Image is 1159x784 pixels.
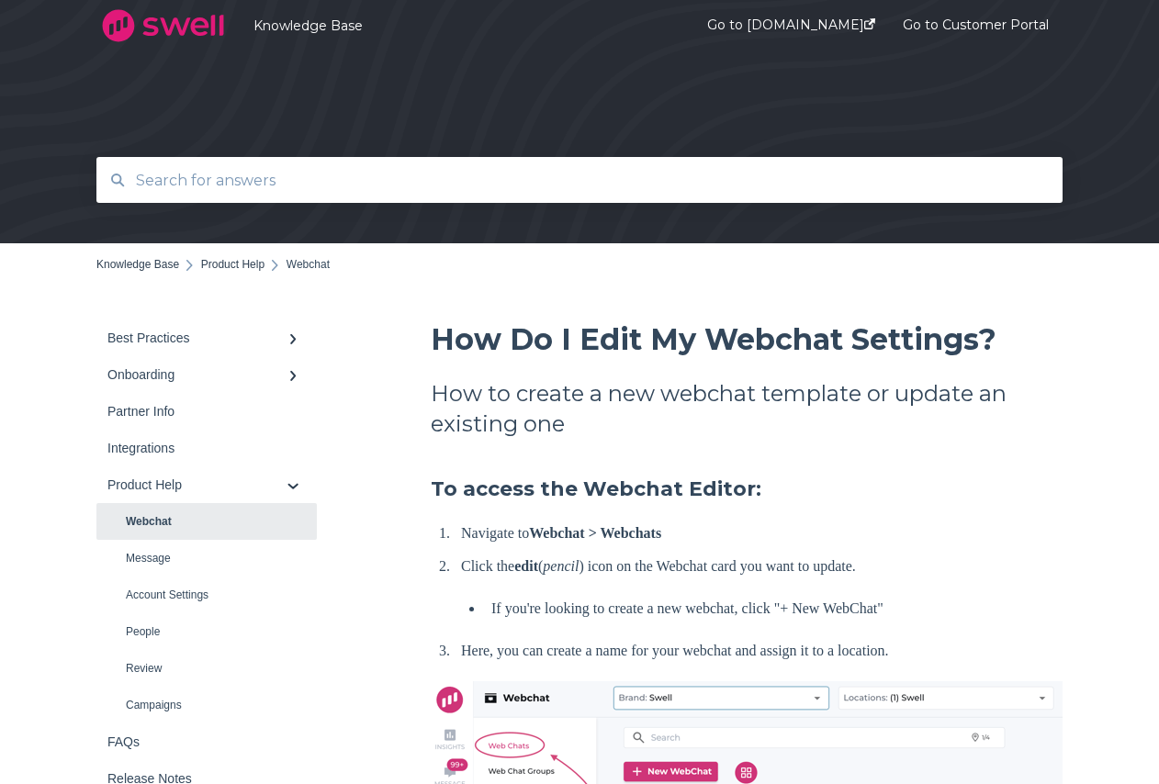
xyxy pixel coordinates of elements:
[107,734,287,749] div: FAQs
[107,441,287,455] div: Integrations
[96,466,317,503] a: Product Help
[96,540,317,577] a: Message
[287,258,330,271] span: Webchat
[201,258,264,271] a: Product Help
[431,476,1063,503] h3: To access the Webchat Editor:
[529,525,661,541] strong: Webchat > Webchats
[96,430,317,466] a: Integrations
[454,554,1063,621] li: Click the ( ) icon on the Webchat card you want to update.
[96,356,317,393] a: Onboarding
[96,613,317,650] a: People
[431,378,1063,439] h2: How to create a new webchat template or update an existing one
[454,639,1063,663] li: Here, you can create a name for your webchat and assign it to a location.
[543,558,579,574] em: pencil
[96,3,230,49] img: company logo
[96,687,317,723] a: Campaigns
[96,650,317,687] a: Review
[96,319,317,356] a: Best Practices
[107,477,287,492] div: Product Help
[125,161,1035,200] input: Search for answers
[484,597,1063,621] li: If you're looking to create a new webchat, click "+ New WebChat"
[107,404,287,419] div: Partner Info
[96,723,317,760] a: FAQs
[107,330,287,345] div: Best Practices
[107,367,287,382] div: Onboarding
[454,521,1063,545] li: Navigate to
[431,321,996,357] span: How Do I Edit My Webchat Settings?
[96,393,317,430] a: Partner Info
[96,258,179,271] a: Knowledge Base
[514,558,538,574] strong: edit
[96,503,317,540] a: Webchat
[96,577,317,613] a: Account Settings
[253,17,652,34] a: Knowledge Base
